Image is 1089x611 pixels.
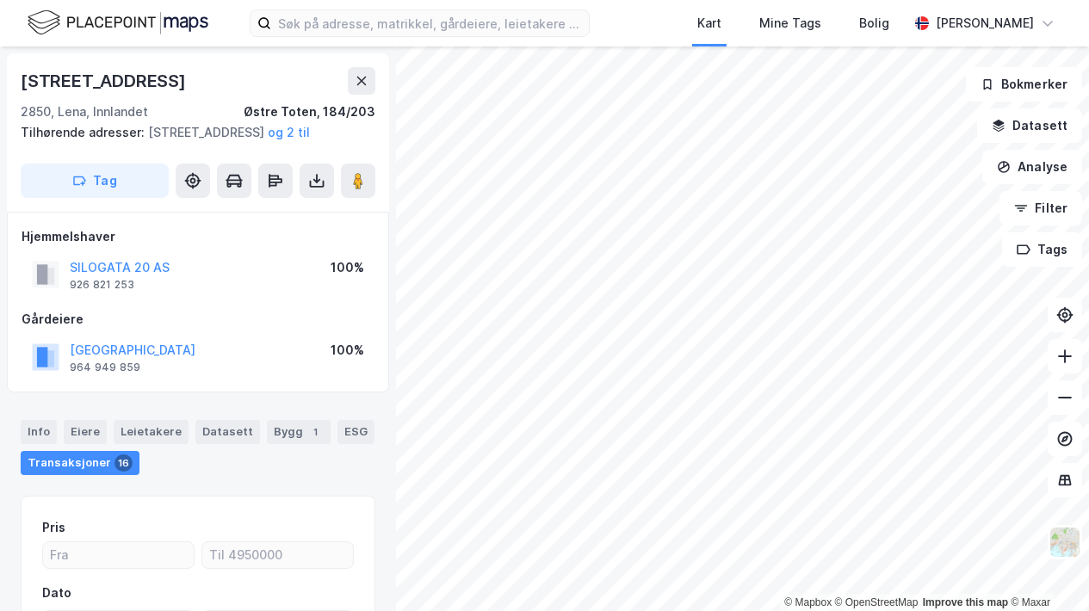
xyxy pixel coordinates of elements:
[331,340,364,361] div: 100%
[936,13,1034,34] div: [PERSON_NAME]
[21,420,57,444] div: Info
[244,102,375,122] div: Østre Toten, 184/203
[28,8,208,38] img: logo.f888ab2527a4732fd821a326f86c7f29.svg
[70,361,140,374] div: 964 949 859
[1049,526,1081,559] img: Z
[267,420,331,444] div: Bygg
[21,102,148,122] div: 2850, Lena, Innlandet
[42,583,71,603] div: Dato
[271,10,589,36] input: Søk på adresse, matrikkel, gårdeiere, leietakere eller personer
[337,420,374,444] div: ESG
[21,122,362,143] div: [STREET_ADDRESS]
[70,278,134,292] div: 926 821 253
[923,596,1008,608] a: Improve this map
[114,420,189,444] div: Leietakere
[114,454,133,472] div: 16
[21,451,139,475] div: Transaksjoner
[697,13,721,34] div: Kart
[759,13,821,34] div: Mine Tags
[64,420,107,444] div: Eiere
[43,542,194,568] input: Fra
[966,67,1082,102] button: Bokmerker
[21,125,148,139] span: Tilhørende adresser:
[1003,528,1089,611] iframe: Chat Widget
[999,191,1082,225] button: Filter
[331,257,364,278] div: 100%
[22,226,374,247] div: Hjemmelshaver
[21,67,189,95] div: [STREET_ADDRESS]
[1003,528,1089,611] div: Kontrollprogram for chat
[977,108,1082,143] button: Datasett
[195,420,260,444] div: Datasett
[21,164,169,198] button: Tag
[835,596,919,608] a: OpenStreetMap
[42,517,65,538] div: Pris
[22,309,374,330] div: Gårdeiere
[859,13,889,34] div: Bolig
[982,150,1082,184] button: Analyse
[202,542,353,568] input: Til 4950000
[784,596,832,608] a: Mapbox
[1002,232,1082,267] button: Tags
[306,423,324,441] div: 1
